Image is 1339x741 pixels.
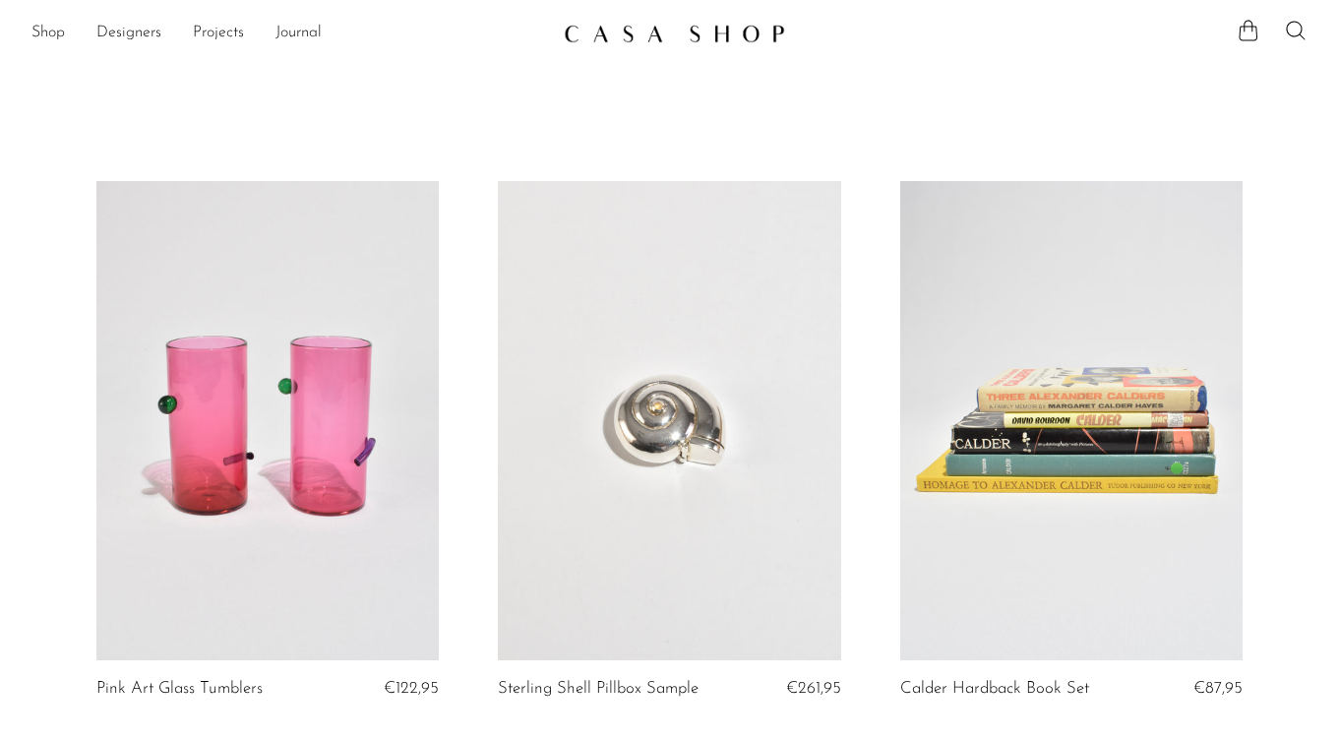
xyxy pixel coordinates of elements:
a: Projects [193,21,244,46]
a: Journal [275,21,322,46]
span: €87,95 [1193,680,1243,697]
span: €122,95 [384,680,439,697]
a: Shop [31,21,65,46]
a: Sterling Shell Pillbox Sample [498,680,699,698]
a: Designers [96,21,161,46]
ul: NEW HEADER MENU [31,17,548,50]
span: €261,95 [786,680,841,697]
a: Calder Hardback Book Set [900,680,1089,698]
nav: Desktop navigation [31,17,548,50]
a: Pink Art Glass Tumblers [96,680,263,698]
